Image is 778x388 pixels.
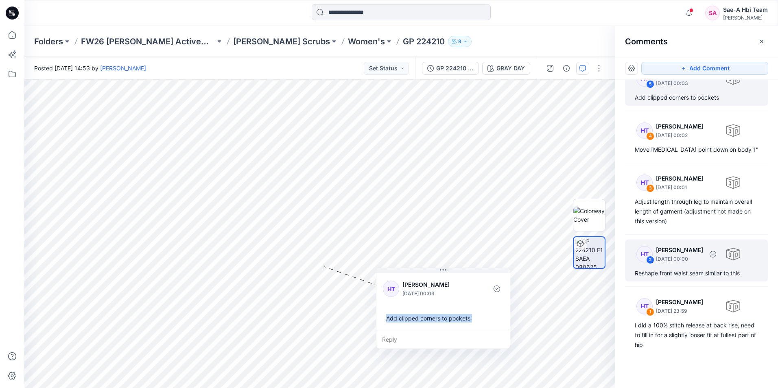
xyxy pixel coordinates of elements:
[656,255,703,263] p: [DATE] 00:00
[482,62,530,75] button: GRAY DAY
[635,197,758,226] div: Adjust length through leg to maintain overall length of garment (adjustment not made on this vers...
[656,174,703,183] p: [PERSON_NAME]
[448,36,472,47] button: 8
[100,65,146,72] a: [PERSON_NAME]
[34,64,146,72] span: Posted [DATE] 14:53 by
[656,122,703,131] p: [PERSON_NAME]
[625,37,668,46] h2: Comments
[646,80,654,88] div: 5
[348,36,385,47] a: Women's
[646,308,654,316] div: 1
[81,36,215,47] a: FW26 [PERSON_NAME] Activewear
[656,245,703,255] p: [PERSON_NAME]
[635,93,758,102] div: Add clipped corners to pockets
[656,307,703,315] p: [DATE] 23:59
[636,298,653,314] div: HT
[458,37,461,46] p: 8
[383,281,399,297] div: HT
[646,184,654,192] div: 3
[436,64,474,73] div: GP 224210 F1 TD COMMENTS 8.13.25
[646,256,654,264] div: 2
[641,62,768,75] button: Add Comment
[403,36,445,47] p: GP 224210
[656,79,703,87] p: [DATE] 00:03
[705,6,720,20] div: SA
[635,320,758,350] div: I did a 100% stitch release at back rise, need to fill in for a slightly looser fit at fullest pa...
[422,62,479,75] button: GP 224210 F1 TD COMMENTS [DATE]
[723,15,768,21] div: [PERSON_NAME]
[656,131,703,140] p: [DATE] 00:02
[636,122,653,139] div: HT
[402,280,469,290] p: [PERSON_NAME]
[636,246,653,262] div: HT
[560,62,573,75] button: Details
[635,145,758,155] div: Move [MEDICAL_DATA] point down on body 1"
[233,36,330,47] a: [PERSON_NAME] Scrubs
[656,183,703,192] p: [DATE] 00:01
[496,64,525,73] div: GRAY DAY
[573,207,605,224] img: Colorway Cover
[402,290,469,298] p: [DATE] 00:03
[376,331,510,349] div: Reply
[636,174,653,191] div: HT
[635,268,758,278] div: Reshape front waist seam similar to this
[656,297,703,307] p: [PERSON_NAME]
[34,36,63,47] a: Folders
[646,132,654,140] div: 4
[383,311,503,326] div: Add clipped corners to pockets
[723,5,768,15] div: Sae-A Hbi Team
[575,237,605,268] img: GP 224210 F1 SAEA 080625 GRAY DAY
